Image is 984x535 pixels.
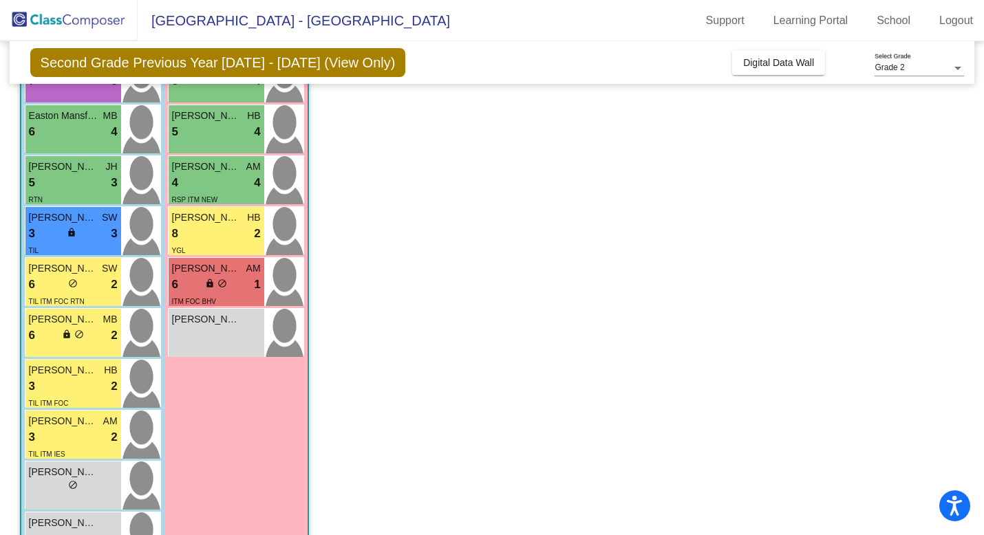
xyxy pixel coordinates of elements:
[866,10,921,32] a: School
[172,174,178,192] span: 4
[172,123,178,141] span: 5
[29,428,35,446] span: 3
[254,174,260,192] span: 4
[762,10,859,32] a: Learning Portal
[29,450,65,458] span: TIL ITM IES
[68,279,78,288] span: do_not_disturb_alt
[103,312,118,327] span: MB
[172,298,216,305] span: ITM FOC BHV
[29,327,35,345] span: 6
[29,298,85,305] span: TIL ITM FOC RTN
[67,228,76,237] span: lock
[105,160,117,174] span: JH
[172,210,241,225] span: [PERSON_NAME]
[172,312,241,327] span: [PERSON_NAME]
[743,57,814,68] span: Digital Data Wall
[217,279,227,288] span: do_not_disturb_alt
[928,10,984,32] a: Logout
[246,261,261,276] span: AM
[205,279,215,288] span: lock
[29,378,35,395] span: 3
[29,109,98,123] span: Easton Mansfield
[29,210,98,225] span: [PERSON_NAME]
[29,414,98,428] span: [PERSON_NAME]
[111,378,117,395] span: 2
[138,10,450,32] span: [GEOGRAPHIC_DATA] - [GEOGRAPHIC_DATA]
[29,363,98,378] span: [PERSON_NAME]
[68,480,78,490] span: do_not_disturb_alt
[103,109,118,123] span: MB
[29,276,35,294] span: 6
[172,109,241,123] span: [PERSON_NAME]
[29,516,98,530] span: [PERSON_NAME]
[111,123,117,141] span: 4
[254,225,260,243] span: 2
[29,465,98,479] span: [PERSON_NAME]
[62,329,72,339] span: lock
[172,247,186,254] span: YGL
[102,261,118,276] span: SW
[172,225,178,243] span: 8
[29,400,69,407] span: TIL ITM FOC
[172,196,217,204] span: RSP ITM NEW
[74,329,84,339] span: do_not_disturb_alt
[29,196,43,204] span: RTN
[111,428,117,446] span: 2
[30,48,406,77] span: Second Grade Previous Year [DATE] - [DATE] (View Only)
[111,225,117,243] span: 3
[247,109,260,123] span: HB
[111,174,117,192] span: 3
[247,210,260,225] span: HB
[29,123,35,141] span: 6
[695,10,756,32] a: Support
[103,414,118,428] span: AM
[29,261,98,276] span: [PERSON_NAME]
[111,327,117,345] span: 2
[29,225,35,243] span: 3
[875,63,904,72] span: Grade 2
[29,312,98,327] span: [PERSON_NAME]
[732,50,825,75] button: Digital Data Wall
[254,123,260,141] span: 4
[29,174,35,192] span: 5
[246,160,261,174] span: AM
[102,210,118,225] span: SW
[172,160,241,174] span: [PERSON_NAME]
[172,261,241,276] span: [PERSON_NAME]
[104,363,117,378] span: HB
[172,276,178,294] span: 6
[111,276,117,294] span: 2
[29,160,98,174] span: [PERSON_NAME]
[29,247,39,254] span: TIL
[254,276,260,294] span: 1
